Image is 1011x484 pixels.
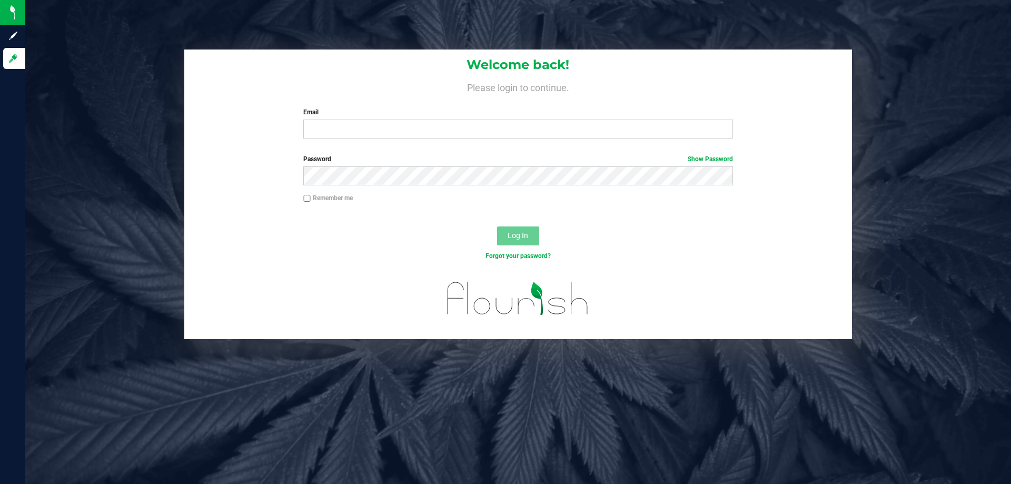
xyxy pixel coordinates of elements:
[303,193,353,203] label: Remember me
[688,155,733,163] a: Show Password
[303,107,732,117] label: Email
[497,226,539,245] button: Log In
[485,252,551,260] a: Forgot your password?
[508,231,528,240] span: Log In
[8,53,18,64] inline-svg: Log in
[303,155,331,163] span: Password
[303,195,311,202] input: Remember me
[8,31,18,41] inline-svg: Sign up
[184,58,852,72] h1: Welcome back!
[184,80,852,93] h4: Please login to continue.
[434,272,601,325] img: flourish_logo.svg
